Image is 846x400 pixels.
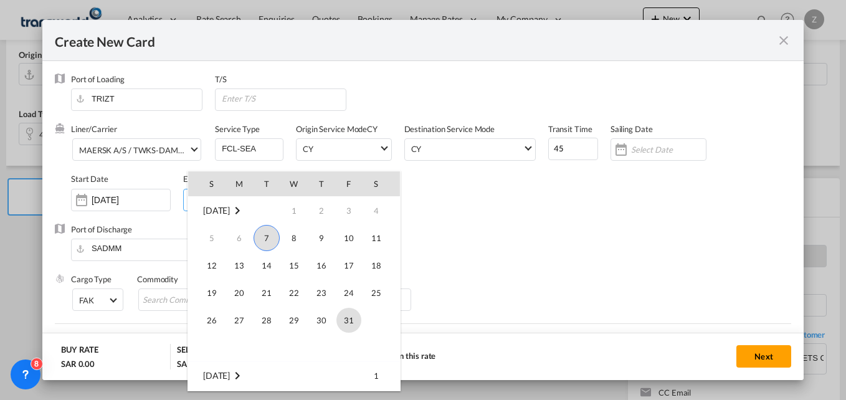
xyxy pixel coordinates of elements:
td: October 2025 [188,197,280,225]
span: 27 [227,308,252,333]
td: Saturday October 4 2025 [363,197,400,225]
span: 17 [336,253,361,278]
tr: Week 2 [188,224,400,252]
th: T [253,171,280,196]
span: 25 [364,280,389,305]
td: Thursday October 9 2025 [308,224,335,252]
td: Friday October 10 2025 [335,224,363,252]
tr: Week 3 [188,252,400,279]
td: Tuesday October 14 2025 [253,252,280,279]
span: 30 [309,308,334,333]
span: 20 [227,280,252,305]
td: Friday October 24 2025 [335,279,363,307]
td: Wednesday October 8 2025 [280,224,308,252]
span: 19 [199,280,224,305]
th: S [188,171,226,196]
td: Sunday October 12 2025 [188,252,226,279]
span: 11 [364,226,389,250]
td: Wednesday October 22 2025 [280,279,308,307]
md-calendar: Calendar [188,171,400,391]
span: 14 [254,253,279,278]
tr: Week 4 [188,279,400,307]
span: 23 [309,280,334,305]
td: Wednesday October 29 2025 [280,307,308,334]
span: 29 [282,308,307,333]
th: S [363,171,400,196]
tr: Week undefined [188,334,400,362]
td: Friday October 3 2025 [335,197,363,225]
th: M [226,171,253,196]
span: [DATE] [203,205,230,216]
td: Sunday October 5 2025 [188,224,226,252]
td: Sunday October 26 2025 [188,307,226,334]
td: Thursday October 16 2025 [308,252,335,279]
td: Friday October 17 2025 [335,252,363,279]
span: 9 [309,226,334,250]
td: Saturday October 18 2025 [363,252,400,279]
td: Monday October 13 2025 [226,252,253,279]
td: November 2025 [188,362,280,390]
span: 18 [364,253,389,278]
td: Saturday November 1 2025 [363,362,400,390]
th: F [335,171,363,196]
span: 7 [254,225,280,251]
span: 21 [254,280,279,305]
tr: Week 1 [188,197,400,225]
td: Monday October 20 2025 [226,279,253,307]
span: 8 [282,226,307,250]
td: Tuesday October 21 2025 [253,279,280,307]
span: 28 [254,308,279,333]
span: 16 [309,253,334,278]
th: T [308,171,335,196]
span: 1 [364,363,389,388]
tr: Week 1 [188,362,400,390]
td: Sunday October 19 2025 [188,279,226,307]
span: 22 [282,280,307,305]
td: Monday October 27 2025 [226,307,253,334]
td: Thursday October 23 2025 [308,279,335,307]
span: 26 [199,308,224,333]
td: Wednesday October 15 2025 [280,252,308,279]
td: Saturday October 11 2025 [363,224,400,252]
td: Tuesday October 28 2025 [253,307,280,334]
span: 24 [336,280,361,305]
span: 13 [227,253,252,278]
span: 15 [282,253,307,278]
td: Thursday October 2 2025 [308,197,335,225]
td: Tuesday October 7 2025 [253,224,280,252]
td: Wednesday October 1 2025 [280,197,308,225]
td: Thursday October 30 2025 [308,307,335,334]
span: [DATE] [203,370,230,381]
td: Monday October 6 2025 [226,224,253,252]
td: Saturday October 25 2025 [363,279,400,307]
th: W [280,171,308,196]
span: 31 [336,308,361,333]
span: 12 [199,253,224,278]
span: 10 [336,226,361,250]
tr: Week 5 [188,307,400,334]
td: Friday October 31 2025 [335,307,363,334]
